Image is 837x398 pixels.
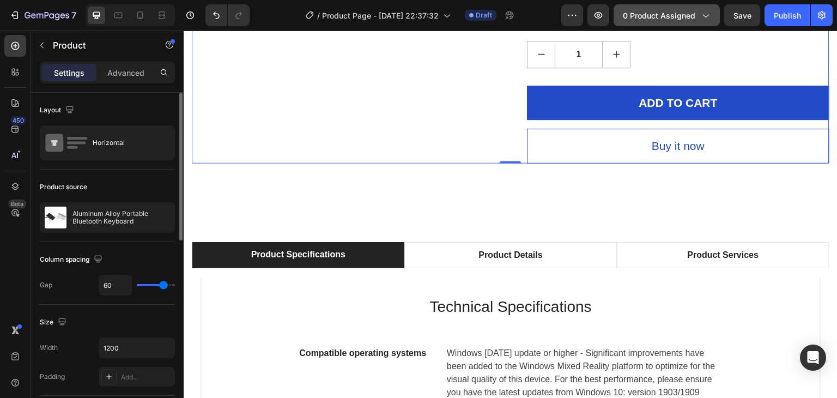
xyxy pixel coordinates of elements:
p: 7 [71,9,76,22]
span: 0 product assigned [623,10,695,21]
button: Publish [765,4,810,26]
input: Auto [99,275,132,295]
div: Gap [40,280,52,290]
div: Product Details [293,216,360,233]
p: Advanced [107,67,144,79]
div: 450 [10,116,26,125]
button: 0 product assigned [614,4,720,26]
div: Size [40,315,69,330]
p: Compatible operating systems [116,316,252,329]
div: Buy it now [468,107,521,124]
span: Save [733,11,751,20]
img: product feature img [45,207,66,228]
div: Layout [40,103,76,118]
div: Publish [774,10,801,21]
p: Product [53,39,145,52]
div: Beta [8,200,26,208]
div: Undo/Redo [205,4,250,26]
span: / [317,10,320,21]
div: Add... [121,372,172,382]
div: Column spacing [40,252,105,267]
span: Product Page - [DATE] 22:37:32 [322,10,439,21]
p: Aluminum Alloy Portable Bluetooth Keyboard [72,210,170,225]
div: Padding [40,372,65,382]
div: Width [40,343,58,353]
div: Product source [40,182,87,192]
div: Product Services [502,216,577,233]
button: ADD TO CART [343,55,646,90]
iframe: Design area [184,31,837,398]
p: Technical Specifications [36,265,618,288]
div: ADD TO CART [455,64,533,81]
button: 7 [4,4,81,26]
p: Settings [54,67,84,79]
button: Save [724,4,760,26]
p: Windows [DATE] update or higher - Significant improvements have been added to the Windows Mixed R... [263,316,538,382]
span: Draft [476,10,492,20]
input: Auto [99,338,174,358]
button: Buy it now [343,98,646,133]
div: Product Specifications [65,216,163,232]
div: Open Intercom Messenger [800,345,826,371]
div: Horizontal [93,130,159,155]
